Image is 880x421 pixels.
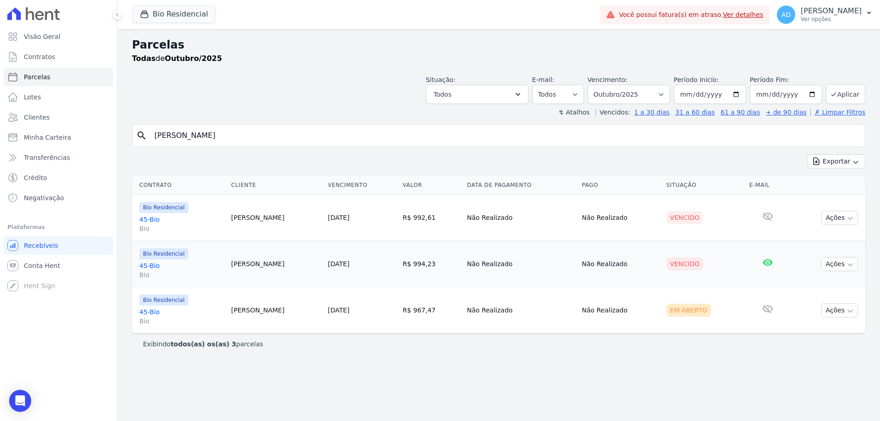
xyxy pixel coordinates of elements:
th: Vencimento [324,176,399,195]
a: Clientes [4,108,113,126]
td: Não Realizado [578,241,662,287]
button: AD [PERSON_NAME] Ver opções [770,2,880,27]
span: Transferências [24,153,70,162]
span: Contratos [24,52,55,61]
label: ↯ Atalhos [558,109,589,116]
th: E-mail [746,176,790,195]
b: todos(as) os(as) 3 [170,340,236,348]
span: Bio [139,270,224,279]
span: Crédito [24,173,47,182]
label: Período Fim: [750,75,822,85]
a: Contratos [4,48,113,66]
th: Contrato [132,176,227,195]
a: 31 a 60 dias [675,109,715,116]
a: Visão Geral [4,27,113,46]
span: Todos [434,89,451,100]
td: Não Realizado [578,287,662,334]
a: 61 a 90 dias [720,109,760,116]
button: Bio Residencial [132,5,216,23]
button: Exportar [808,154,865,169]
div: Vencido [666,211,704,224]
td: Não Realizado [463,287,578,334]
td: [PERSON_NAME] [227,241,324,287]
div: Vencido [666,257,704,270]
a: Transferências [4,148,113,167]
label: Vencidos: [595,109,630,116]
input: Buscar por nome do lote ou do cliente [149,126,861,145]
a: 45-BioBio [139,307,224,326]
span: Minha Carteira [24,133,71,142]
span: Recebíveis [24,241,58,250]
span: Lotes [24,93,41,102]
span: Negativação [24,193,64,202]
button: Ações [821,257,858,271]
th: Pago [578,176,662,195]
td: R$ 994,23 [399,241,463,287]
a: Negativação [4,189,113,207]
span: Bio Residencial [139,248,188,259]
button: Ações [821,303,858,317]
a: ✗ Limpar Filtros [810,109,865,116]
span: Bio Residencial [139,202,188,213]
span: Clientes [24,113,49,122]
a: [DATE] [328,214,349,221]
a: 45-BioBio [139,261,224,279]
span: Bio [139,317,224,326]
a: 45-BioBio [139,215,224,233]
span: Conta Hent [24,261,60,270]
strong: Todas [132,54,156,63]
a: Parcelas [4,68,113,86]
span: Bio Residencial [139,295,188,306]
td: [PERSON_NAME] [227,195,324,241]
td: [PERSON_NAME] [227,287,324,334]
p: [PERSON_NAME] [801,6,862,16]
th: Cliente [227,176,324,195]
strong: Outubro/2025 [165,54,222,63]
label: Período Inicío: [674,76,719,83]
a: Ver detalhes [723,11,764,18]
button: Todos [426,85,528,104]
p: Exibindo parcelas [143,339,263,349]
td: Não Realizado [578,195,662,241]
th: Data de Pagamento [463,176,578,195]
p: Ver opções [801,16,862,23]
div: Open Intercom Messenger [9,390,31,412]
a: [DATE] [328,306,349,314]
td: R$ 992,61 [399,195,463,241]
a: 1 a 30 dias [634,109,670,116]
td: Não Realizado [463,241,578,287]
p: de [132,53,222,64]
h2: Parcelas [132,37,865,53]
span: AD [781,11,791,18]
a: Conta Hent [4,257,113,275]
span: Visão Geral [24,32,60,41]
a: Crédito [4,169,113,187]
label: E-mail: [532,76,555,83]
th: Situação [663,176,746,195]
span: Bio [139,224,224,233]
div: Em Aberto [666,304,711,317]
a: Recebíveis [4,236,113,255]
td: Não Realizado [463,195,578,241]
a: Lotes [4,88,113,106]
a: + de 90 dias [766,109,807,116]
i: search [136,130,147,141]
div: Plataformas [7,222,110,233]
button: Ações [821,211,858,225]
th: Valor [399,176,463,195]
label: Situação: [426,76,456,83]
span: Você possui fatura(s) em atraso. [619,10,763,20]
span: Parcelas [24,72,50,82]
a: [DATE] [328,260,349,268]
button: Aplicar [826,84,865,104]
a: Minha Carteira [4,128,113,147]
td: R$ 967,47 [399,287,463,334]
label: Vencimento: [588,76,627,83]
